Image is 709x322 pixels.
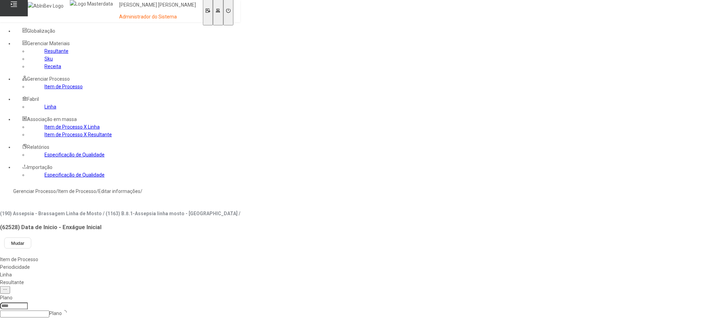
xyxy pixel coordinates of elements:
[13,188,56,194] a: Gerenciar Processo
[44,152,105,158] a: Especificação de Qualidade
[44,104,56,110] a: Linha
[27,144,49,150] span: Relatórios
[44,48,68,54] a: Resultante
[27,164,52,170] span: Importação
[44,64,61,69] a: Receita
[49,311,62,316] nz-select-placeholder: Plano
[27,41,70,46] span: Gerenciar Materiais
[96,188,98,194] nz-breadcrumb-separator: /
[119,2,196,9] p: [PERSON_NAME] [PERSON_NAME]
[27,28,55,34] span: Globalização
[44,172,105,178] a: Especificação de Qualidade
[27,76,70,82] span: Gerenciar Processo
[44,132,112,137] a: Item de Processo X Resultante
[140,188,142,194] nz-breadcrumb-separator: /
[4,238,31,249] button: Mudar
[44,84,83,89] a: Item de Processo
[44,56,53,62] a: Sku
[11,241,24,246] span: Mudar
[27,116,77,122] span: Associação em massa
[98,188,140,194] a: Editar informações
[56,188,58,194] nz-breadcrumb-separator: /
[44,124,100,130] a: Item de Processo X Linha
[119,14,196,21] p: Administrador do Sistema
[28,2,64,10] img: AbInBev Logo
[58,188,96,194] a: Item de Processo
[27,96,39,102] span: Fabril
